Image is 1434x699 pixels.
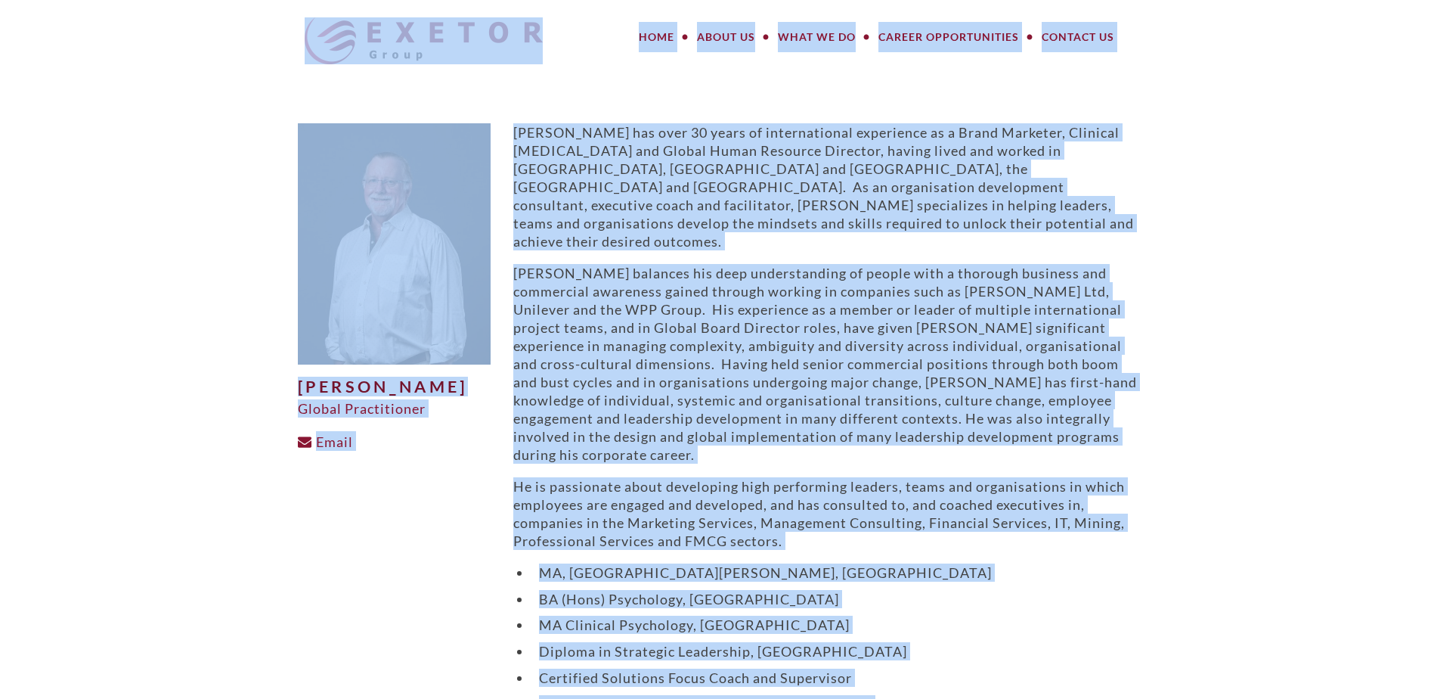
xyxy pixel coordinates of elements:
[1030,22,1126,52] a: Contact Us
[627,22,686,52] a: Home
[531,642,1137,660] li: Diploma in Strategic Leadership, [GEOGRAPHIC_DATA]
[531,669,1137,687] li: Certified Solutions Focus Coach and Supervisor
[513,123,1137,250] p: [PERSON_NAME] has over 30 years of international experience as a Brand Marketer, Clinical [MEDICA...
[767,22,867,52] a: What We Do
[686,22,767,52] a: About Us
[513,264,1137,464] p: [PERSON_NAME] balances his deep understanding of people with a thorough business and commercial a...
[531,564,1137,582] li: MA, [GEOGRAPHIC_DATA][PERSON_NAME], [GEOGRAPHIC_DATA]
[305,17,543,64] img: The Exetor Group
[298,433,353,450] a: Email
[867,22,1030,52] a: Career Opportunities
[531,590,1137,608] li: BA (Hons) Psychology, [GEOGRAPHIC_DATA]
[513,477,1137,550] p: He is passionate about developing high performing leaders, teams and organisations in which emplo...
[298,399,491,418] div: Global Practitioner
[298,123,491,365] img: Chris-R-500x625.jpg
[298,378,491,396] h1: [PERSON_NAME]
[531,616,1137,634] li: MA Clinical Psychology, [GEOGRAPHIC_DATA]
